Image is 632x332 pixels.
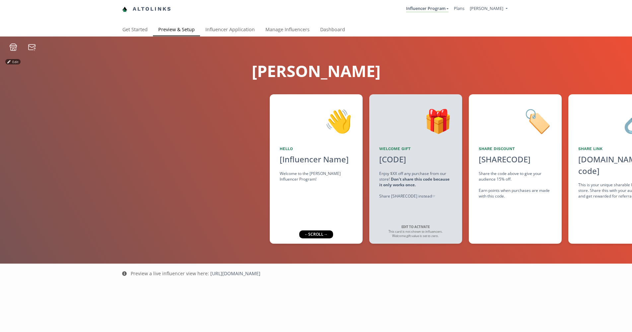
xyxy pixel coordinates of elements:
[379,104,452,138] div: 🎁
[280,154,353,165] div: [Influencer Name]
[375,154,410,165] div: [CODE]
[280,171,353,182] div: Welcome to the [PERSON_NAME] Influencer Program!
[401,225,430,229] strong: EDIT TO ACTIVATE
[379,171,452,199] div: Enjoy $XX off any purchase from our store! Share [SHARECODE] instead ☞
[280,146,353,152] div: Hello
[299,230,332,238] div: ← scroll →
[406,5,449,13] a: Influencer Program
[454,5,464,11] a: Plans
[479,154,530,165] div: [SHARECODE]
[122,4,172,15] a: Altolinks
[470,5,507,13] a: [PERSON_NAME]
[122,7,127,12] img: favicon-32x32.png
[210,270,260,277] a: [URL][DOMAIN_NAME]
[200,24,260,37] a: Influencer Application
[280,104,353,138] div: 👋
[383,225,449,238] div: This card is not shown to influencers. Welcome gift value is set to zero.
[131,270,260,277] div: Preview a live influencer view here:
[117,24,153,37] a: Get Started
[379,146,452,152] div: Welcome Gift
[260,24,315,37] a: Manage Influencers
[153,24,200,37] a: Preview & Setup
[379,176,450,188] strong: Don't share this code because it only works once.
[470,5,503,11] span: [PERSON_NAME]
[315,24,350,37] a: Dashboard
[479,171,552,199] div: Share the code above to give your audience 15% off. Earn points when purchases are made with this...
[479,146,552,152] div: Share Discount
[252,56,381,86] div: [PERSON_NAME]
[479,104,552,138] div: 🏷️
[5,59,21,64] button: Edit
